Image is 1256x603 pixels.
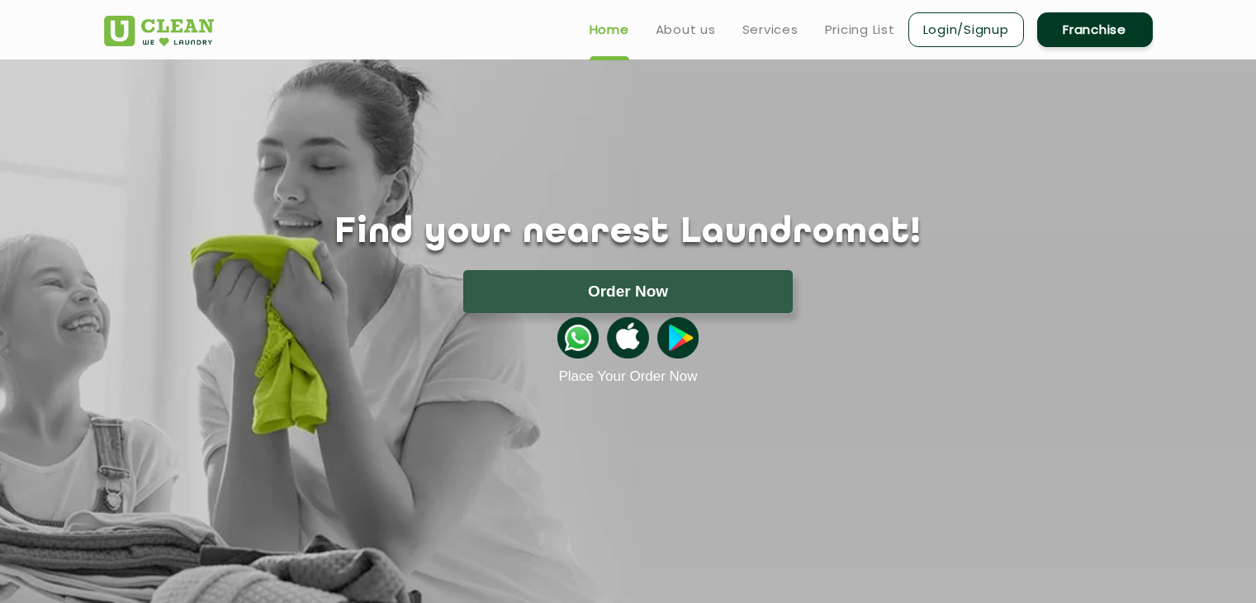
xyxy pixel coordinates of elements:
h1: Find your nearest Laundromat! [92,212,1165,254]
a: Login/Signup [908,12,1024,47]
img: playstoreicon.png [657,317,699,358]
a: Franchise [1037,12,1153,47]
img: apple-icon.png [607,317,648,358]
a: About us [656,20,716,40]
a: Services [742,20,799,40]
a: Home [590,20,629,40]
img: whatsappicon.png [557,317,599,358]
img: UClean Laundry and Dry Cleaning [104,16,214,46]
button: Order Now [463,270,793,313]
a: Place Your Order Now [558,368,697,385]
a: Pricing List [825,20,895,40]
